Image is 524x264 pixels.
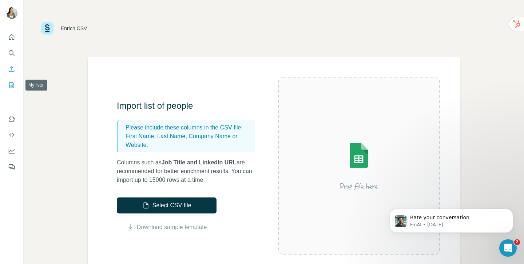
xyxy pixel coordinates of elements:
[137,223,207,232] a: Download sample template
[61,25,87,32] div: Enrich CSV
[41,22,53,35] img: Surfe Logo
[162,159,237,165] span: Job Title and LinkedIn URL
[499,239,517,257] iframe: Intercom live chat
[6,47,17,60] button: Search
[126,132,252,149] p: First Name, Last Name, Company Name or Website.
[117,223,217,232] button: Download sample template
[6,144,17,157] button: Dashboard
[6,7,17,19] img: Avatar
[293,122,424,209] img: Surfe Illustration - Drop file here or select below
[378,193,524,244] iframe: Intercom notifications message
[117,197,217,213] button: Select CSV file
[6,112,17,125] button: Use Surfe on LinkedIn
[6,31,17,44] button: Quick start
[514,239,520,245] span: 2
[6,160,17,173] button: Feedback
[6,63,17,76] button: Enrich CSV
[126,123,252,132] p: Please include these columns in the CSV file:
[6,128,17,141] button: Use Surfe API
[117,100,262,112] h3: Import list of people
[6,79,17,92] button: My lists
[117,158,262,184] p: Columns such as are recommended for better enrichment results. You can import up to 15000 rows at...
